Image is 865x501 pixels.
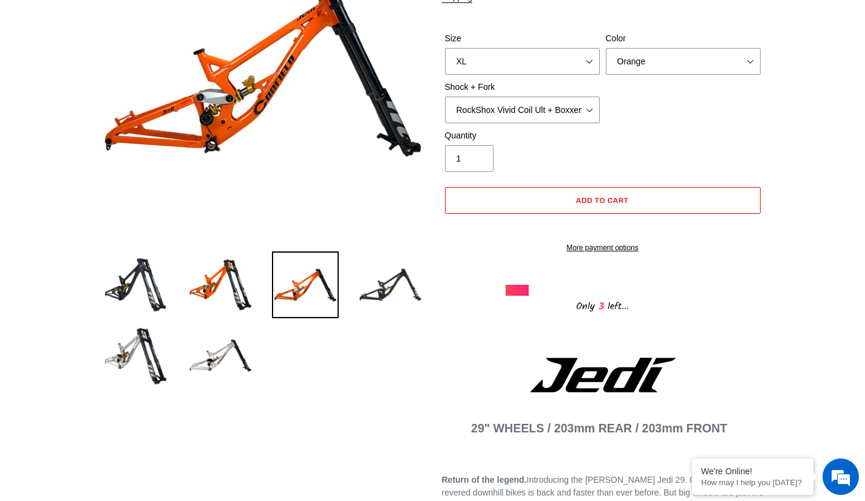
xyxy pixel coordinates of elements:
[701,478,804,487] p: How may I help you today?
[506,296,700,315] div: Only left...
[595,299,608,314] span: 3
[187,322,254,389] img: Load image into Gallery viewer, JEDI 29 - Frame, Shock + Fork
[187,251,254,318] img: Load image into Gallery viewer, JEDI 29 - Frame, Shock + Fork
[39,61,69,91] img: d_696896380_company_1647369064580_696896380
[272,251,339,318] img: Load image into Gallery viewer, JEDI 29 - Frame, Shock + Fork
[102,251,169,318] img: Load image into Gallery viewer, JEDI 29 - Frame, Shock + Fork
[6,332,231,374] textarea: Type your message and hit 'Enter'
[199,6,228,35] div: Minimize live chat window
[576,196,629,205] span: Add to cart
[445,32,600,45] label: Size
[442,475,527,485] b: Return of the legend.
[81,68,222,84] div: Chat with us now
[471,421,727,435] span: 29" WHEELS / 203mm REAR / 203mm FRONT
[606,32,761,45] label: Color
[445,242,761,253] a: More payment options
[70,153,168,276] span: We're online!
[13,67,32,85] div: Navigation go back
[445,129,600,142] label: Quantity
[102,322,169,389] img: Load image into Gallery viewer, JEDI 29 - Frame, Shock + Fork
[445,187,761,214] button: Add to cart
[701,466,804,476] div: We're Online!
[445,81,600,94] label: Shock + Fork
[357,251,424,318] img: Load image into Gallery viewer, JEDI 29 - Frame, Shock + Fork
